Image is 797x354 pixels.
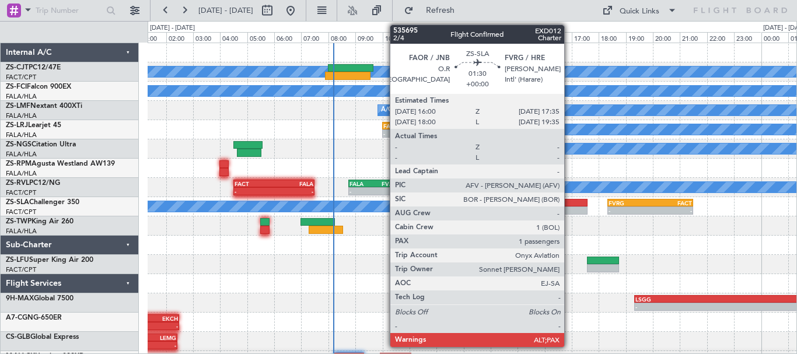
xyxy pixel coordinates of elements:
[6,141,32,148] span: ZS-NGS
[6,160,32,167] span: ZS-RPM
[235,188,274,195] div: -
[476,140,512,157] div: A/C Booked
[36,2,103,19] input: Trip Number
[439,130,496,137] div: -
[139,32,166,43] div: 01:00
[6,180,60,187] a: ZS-RVLPC12/NG
[653,32,680,43] div: 20:00
[545,32,572,43] div: 16:00
[707,32,734,43] div: 22:00
[596,1,683,20] button: Quick Links
[439,122,496,129] div: HUEN
[6,208,36,216] a: FACT/CPT
[220,32,247,43] div: 04:00
[761,32,788,43] div: 00:00
[635,303,764,310] div: -
[6,257,29,264] span: ZS-LFU
[373,188,397,195] div: -
[635,296,764,303] div: LSGG
[518,32,544,43] div: 15:00
[383,122,440,129] div: FALA
[437,103,489,110] div: FALA
[6,169,37,178] a: FALA/HLA
[464,32,491,43] div: 13:00
[274,180,313,187] div: FALA
[6,150,37,159] a: FALA/HLA
[498,121,535,138] div: A/C Booked
[609,199,651,206] div: FVRG
[274,32,301,43] div: 06:00
[6,295,74,302] a: 9H-MAXGlobal 7500
[6,265,36,274] a: FACT/CPT
[398,1,469,20] button: Refresh
[6,64,29,71] span: ZS-CJT
[355,32,382,43] div: 09:00
[436,32,463,43] div: 12:00
[166,32,193,43] div: 02:00
[6,334,30,341] span: CS-GLB
[383,32,410,43] div: 10:00
[6,122,61,129] a: ZS-LRJLearjet 45
[6,141,76,148] a: ZS-NGSCitation Ultra
[491,32,518,43] div: 14:00
[349,188,373,195] div: -
[6,334,79,341] a: CS-GLBGlobal Express
[328,32,355,43] div: 08:00
[6,314,62,321] a: A7-CGNG-650ER
[6,160,115,167] a: ZS-RPMAgusta Westland AW139
[383,130,440,137] div: -
[6,92,37,101] a: FALA/HLA
[620,6,659,17] div: Quick Links
[274,188,313,195] div: -
[410,32,436,43] div: 11:00
[6,122,28,129] span: ZS-LRJ
[6,218,32,225] span: ZS-TWP
[609,207,651,214] div: -
[6,131,37,139] a: FALA/HLA
[6,83,71,90] a: ZS-FCIFalcon 900EX
[6,103,30,110] span: ZS-LMF
[301,32,328,43] div: 07:00
[6,73,36,82] a: FACT/CPT
[6,257,93,264] a: ZS-LFUSuper King Air 200
[6,227,37,236] a: FALA/HLA
[650,199,692,206] div: FACT
[373,180,397,187] div: FVJN
[6,111,37,120] a: FALA/HLA
[381,101,418,119] div: A/C Booked
[489,111,541,118] div: -
[247,32,274,43] div: 05:00
[150,23,195,33] div: [DATE] - [DATE]
[437,111,489,118] div: -
[626,32,653,43] div: 19:00
[193,32,220,43] div: 03:00
[6,64,61,71] a: ZS-CJTPC12/47E
[416,6,465,15] span: Refresh
[6,295,34,302] span: 9H-MAX
[6,103,82,110] a: ZS-LMFNextant 400XTi
[399,178,436,196] div: A/C Booked
[599,32,625,43] div: 18:00
[235,180,274,187] div: FACT
[6,199,79,206] a: ZS-SLAChallenger 350
[572,32,599,43] div: 17:00
[6,314,33,321] span: A7-CGN
[6,83,27,90] span: ZS-FCI
[680,32,707,43] div: 21:00
[6,218,74,225] a: ZS-TWPKing Air 260
[457,82,494,100] div: A/C Booked
[734,32,761,43] div: 23:00
[6,199,29,206] span: ZS-SLA
[6,188,36,197] a: FACT/CPT
[349,180,373,187] div: FALA
[6,180,29,187] span: ZS-RVL
[489,103,541,110] div: HTKJ
[650,207,692,214] div: -
[198,5,253,16] span: [DATE] - [DATE]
